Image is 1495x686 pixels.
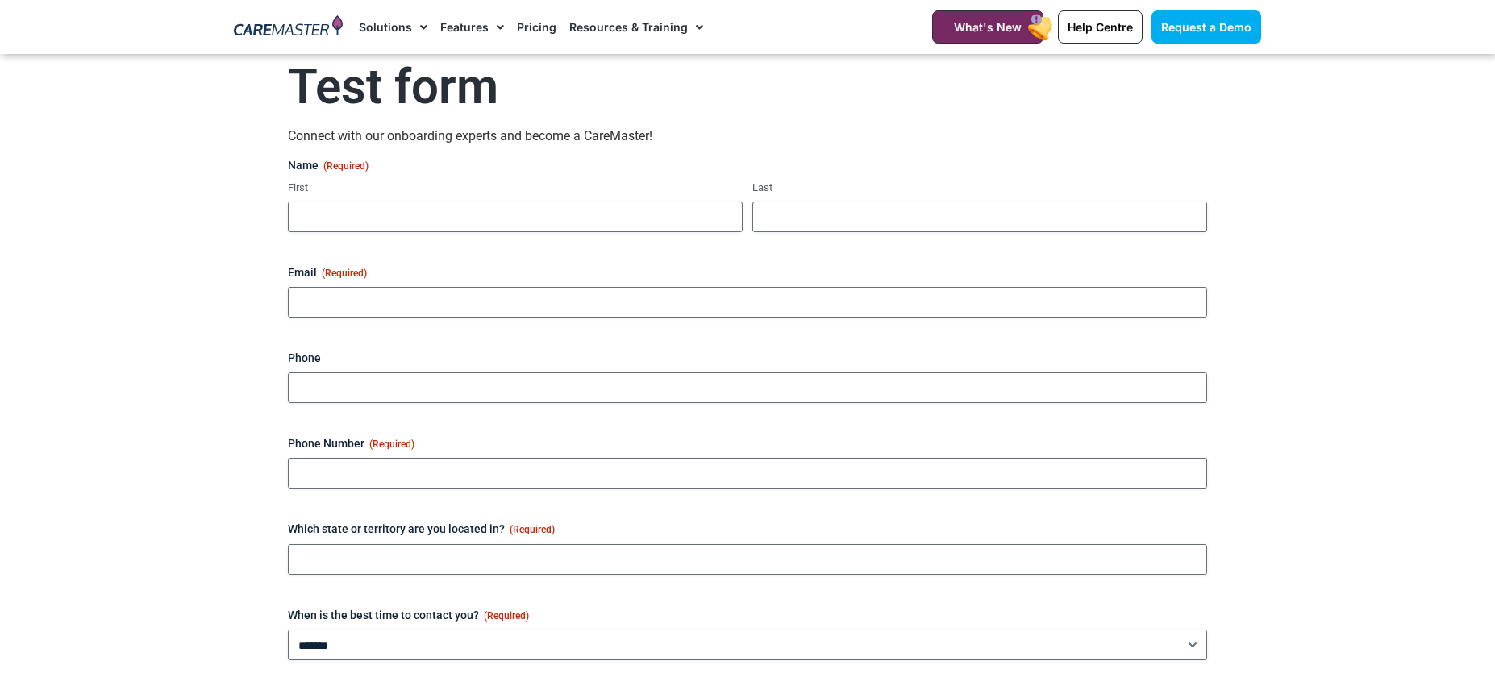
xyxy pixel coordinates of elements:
a: What's New [932,10,1043,44]
span: Help Centre [1068,20,1133,34]
legend: Name [288,157,369,173]
span: Request a Demo [1161,20,1251,34]
a: Help Centre [1058,10,1143,44]
h1: Test form [288,60,1207,114]
a: Request a Demo [1151,10,1261,44]
span: (Required) [510,524,555,535]
label: Last [752,181,1207,196]
img: CareMaster Logo [234,15,343,39]
label: Which state or territory are you located in? [288,521,1207,537]
label: When is the best time to contact you? [288,607,1207,623]
span: What's New [954,20,1022,34]
span: (Required) [323,160,369,172]
label: Email [288,264,1207,281]
label: Phone Number [288,435,1207,451]
label: First [288,181,743,196]
p: Connect with our onboarding experts and become a CareMaster! [288,127,1207,146]
span: (Required) [322,268,367,279]
label: Phone [288,350,1207,366]
span: (Required) [369,439,414,450]
span: (Required) [484,610,529,622]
